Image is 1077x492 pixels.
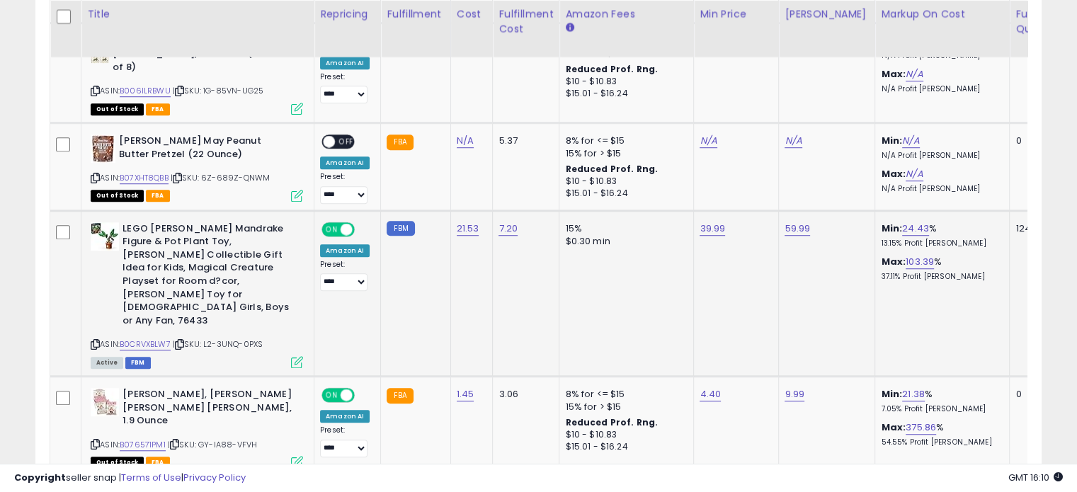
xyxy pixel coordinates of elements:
span: | SKU: 1G-85VN-UG25 [173,85,263,96]
div: Amazon AI [320,156,370,169]
span: ON [323,389,341,401]
a: N/A [902,134,919,148]
div: 8% for <= $15 [565,388,683,401]
b: [PERSON_NAME] May Peanut Butter Pretzel (22 Ounce) [119,135,291,164]
a: 375.86 [906,421,936,435]
div: Amazon AI [320,244,370,257]
div: Title [87,7,308,22]
div: Min Price [700,7,773,22]
b: LEGO [PERSON_NAME] Mandrake Figure & Pot Plant Toy, [PERSON_NAME] Collectible Gift Idea for Kids,... [122,222,295,331]
b: Min: [881,134,902,147]
div: Amazon AI [320,57,370,69]
b: Min: [881,387,902,401]
a: 1.45 [457,387,474,401]
small: Amazon Fees. [565,22,574,35]
a: 9.99 [785,387,804,401]
p: 37.11% Profit [PERSON_NAME] [881,272,998,282]
div: 0 [1015,388,1059,401]
b: Max: [881,421,906,434]
a: B0CRVXBLW7 [120,338,171,350]
a: 24.43 [902,222,929,236]
span: | SKU: GY-IA88-VFVH [168,439,257,450]
div: Repricing [320,7,375,22]
a: 21.53 [457,222,479,236]
p: N/A Profit [PERSON_NAME] [881,84,998,94]
b: Reduced Prof. Rng. [565,63,658,75]
span: OFF [335,136,358,148]
span: | SKU: 6Z-689Z-QNWM [171,172,270,183]
div: seller snap | | [14,471,246,485]
span: FBA [146,103,170,115]
img: 41FmUsPxqLL._SL40_.jpg [91,222,119,251]
a: N/A [906,167,923,181]
div: % [881,388,998,414]
span: FBA [146,190,170,202]
div: Preset: [320,172,370,204]
img: 514pewC+47S._SL40_.jpg [91,135,115,163]
div: 0 [1015,135,1059,147]
p: 7.05% Profit [PERSON_NAME] [881,404,998,414]
a: N/A [785,134,802,148]
a: N/A [906,67,923,81]
div: 3.06 [498,388,548,401]
a: 59.99 [785,222,810,236]
div: $15.01 - $16.24 [565,88,683,100]
a: B07XHT8QBB [120,172,169,184]
div: Preset: [320,425,370,457]
span: | SKU: L2-3UNQ-0PXS [173,338,263,350]
span: All listings that are currently out of stock and unavailable for purchase on Amazon [91,103,144,115]
div: ASIN: [91,222,303,367]
a: Privacy Policy [183,471,246,484]
a: B006ILRBWU [120,85,171,97]
div: 15% for > $15 [565,401,683,413]
a: 103.39 [906,255,934,269]
b: Reduced Prof. Rng. [565,163,658,175]
span: All listings currently available for purchase on Amazon [91,357,123,369]
div: % [881,222,998,248]
a: 21.38 [902,387,925,401]
div: Amazon AI [320,410,370,423]
b: Max: [881,167,906,181]
div: Cost [457,7,487,22]
p: 13.15% Profit [PERSON_NAME] [881,239,998,248]
img: 41PTT2WbxXL._SL40_.jpg [91,388,119,416]
div: % [881,421,998,447]
div: $10 - $10.83 [565,76,683,88]
div: Amazon Fees [565,7,688,22]
b: Max: [881,67,906,81]
p: N/A Profit [PERSON_NAME] [881,151,998,161]
span: 2025-08-11 16:10 GMT [1008,471,1063,484]
div: 5.37 [498,135,548,147]
p: 54.55% Profit [PERSON_NAME] [881,437,998,447]
a: N/A [700,134,717,148]
div: Fulfillable Quantity [1015,7,1064,37]
div: 124 [1015,222,1059,235]
div: Preset: [320,72,370,104]
span: OFF [353,389,375,401]
b: Min: [881,222,902,235]
a: 39.99 [700,222,725,236]
th: The percentage added to the cost of goods (COGS) that forms the calculator for Min & Max prices. [875,1,1010,57]
a: 7.20 [498,222,518,236]
div: ASIN: [91,35,303,113]
small: FBA [387,388,413,404]
div: 8% for <= $15 [565,135,683,147]
span: All listings that are currently out of stock and unavailable for purchase on Amazon [91,190,144,202]
div: $15.01 - $16.24 [565,441,683,453]
div: Markup on Cost [881,7,1003,22]
strong: Copyright [14,471,66,484]
div: Preset: [320,260,370,292]
div: Fulfillment [387,7,444,22]
a: Terms of Use [121,471,181,484]
div: 15% for > $15 [565,147,683,160]
a: B076571PM1 [120,439,166,451]
span: OFF [353,223,375,235]
p: N/A Profit [PERSON_NAME] [881,184,998,194]
div: % [881,256,998,282]
div: $0.30 min [565,235,683,248]
div: $10 - $10.83 [565,176,683,188]
div: ASIN: [91,135,303,200]
div: $10 - $10.83 [565,429,683,441]
div: 15% [565,222,683,235]
div: [PERSON_NAME] [785,7,869,22]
